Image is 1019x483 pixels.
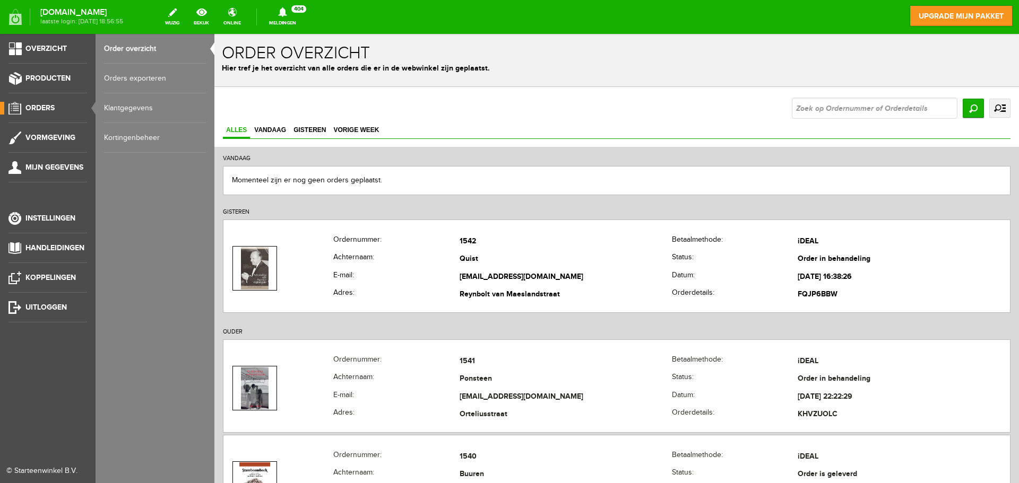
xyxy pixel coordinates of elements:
[8,132,796,161] div: Momenteel zijn er nog geen orders geplaatst.
[577,64,743,85] input: Zoek op Ordernummer of Orderdetails
[7,29,797,40] p: Hier tref je het overzicht van alle orders die er in de webwinkel zijn geplaatst.
[457,319,583,337] th: Betaalmethode:
[457,414,583,432] th: Betaalmethode:
[119,354,245,372] th: E-mail:
[25,44,67,53] span: Overzicht
[104,64,206,93] a: Orders exporteren
[116,92,168,100] span: Vorige week
[8,92,36,100] span: Alles
[119,319,245,337] th: Ordernummer:
[7,10,797,29] h1: Order overzicht
[245,354,457,372] td: [EMAIL_ADDRESS][DOMAIN_NAME]
[27,333,54,375] img: Bekijk de order details
[457,372,583,390] th: Orderdetails:
[37,92,75,100] span: Vandaag
[457,432,583,450] th: Status:
[119,372,245,390] th: Adres:
[583,199,796,217] td: iDEAL
[910,5,1013,27] a: upgrade mijn pakket
[119,199,245,217] th: Ordernummer:
[583,354,796,372] td: [DATE] 22:22:29
[245,217,457,235] td: Quist
[457,337,583,355] th: Status:
[8,113,796,132] h2: VANDAAG
[76,92,115,100] span: Gisteren
[583,340,656,349] span: Order in behandeling
[119,432,245,450] th: Achternaam:
[457,217,583,235] th: Status:
[27,213,54,256] img: Bekijk de order details
[457,252,583,270] th: Orderdetails:
[263,5,303,29] a: Meldingen404
[748,65,770,84] input: Zoeken
[37,89,75,104] a: Vandaag
[583,234,796,252] td: [DATE] 16:38:26
[8,286,796,305] h2: OUDER
[25,273,76,282] span: Koppelingen
[245,337,457,355] td: Ponsteen
[104,123,206,153] a: Kortingenbeheer
[583,252,796,270] td: FQJP6BBW
[104,93,206,123] a: Klantgegevens
[119,414,245,432] th: Ordernummer:
[6,466,81,477] div: © Starteenwinkel B.V.
[25,428,56,471] img: Bekijk de order details
[187,5,215,29] a: bekijk
[245,319,457,337] td: 1541
[583,435,643,444] span: Order is geleverd
[457,234,583,252] th: Datum:
[119,337,245,355] th: Achternaam:
[119,234,245,252] th: E-mail:
[775,65,796,84] a: uitgebreid zoeken
[245,234,457,252] td: [EMAIL_ADDRESS][DOMAIN_NAME]
[245,414,457,432] td: 1540
[25,303,67,312] span: Uitloggen
[159,5,186,29] a: wijzig
[245,252,457,270] td: Reynbolt van Maeslandstraat
[583,414,796,432] td: iDEAL
[25,133,75,142] span: Vormgeving
[40,19,123,24] span: laatste login: [DATE] 18:56:55
[583,372,796,390] td: KHVZUOLC
[245,432,457,450] td: Buuren
[457,199,583,217] th: Betaalmethode:
[583,319,796,337] td: iDEAL
[8,166,796,186] h2: GISTEREN
[245,199,457,217] td: 1542
[76,89,115,104] a: Gisteren
[583,220,656,229] span: Order in behandeling
[116,89,168,104] a: Vorige week
[245,372,457,390] td: Orteliusstraat
[40,10,123,15] strong: [DOMAIN_NAME]
[119,252,245,270] th: Adres:
[291,5,306,13] span: 404
[25,243,84,252] span: Handleidingen
[217,5,247,29] a: online
[25,214,75,223] span: Instellingen
[104,34,206,64] a: Order overzicht
[25,103,55,112] span: Orders
[8,89,36,104] a: Alles
[457,354,583,372] th: Datum:
[25,74,71,83] span: Producten
[119,217,245,235] th: Achternaam:
[25,163,83,172] span: Mijn gegevens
